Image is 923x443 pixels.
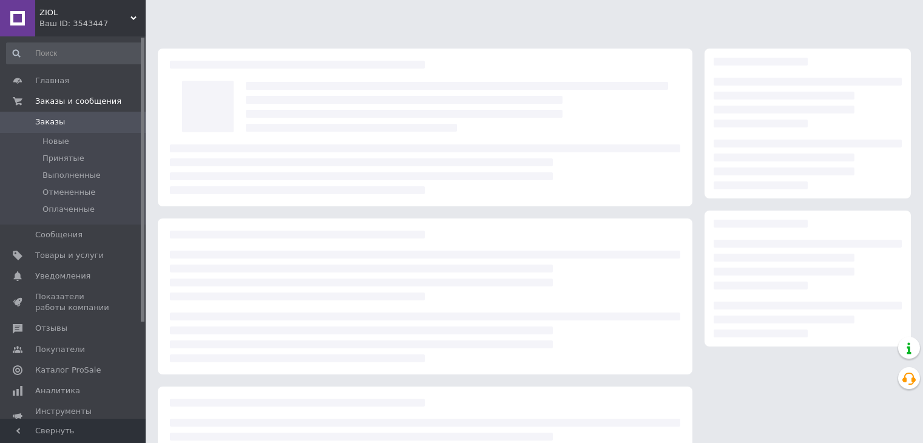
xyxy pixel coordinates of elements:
[35,229,83,240] span: Сообщения
[42,204,95,215] span: Оплаченные
[6,42,143,64] input: Поиск
[42,170,101,181] span: Выполненные
[39,7,130,18] span: ZIOL
[35,271,90,282] span: Уведомления
[35,117,65,127] span: Заказы
[42,153,84,164] span: Принятые
[35,323,67,334] span: Отзывы
[35,344,85,355] span: Покупатели
[39,18,146,29] div: Ваш ID: 3543447
[35,365,101,376] span: Каталог ProSale
[35,385,80,396] span: Аналитика
[35,291,112,313] span: Показатели работы компании
[35,96,121,107] span: Заказы и сообщения
[42,136,69,147] span: Новые
[35,406,112,428] span: Инструменты вебмастера и SEO
[42,187,95,198] span: Отмененные
[35,250,104,261] span: Товары и услуги
[35,75,69,86] span: Главная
